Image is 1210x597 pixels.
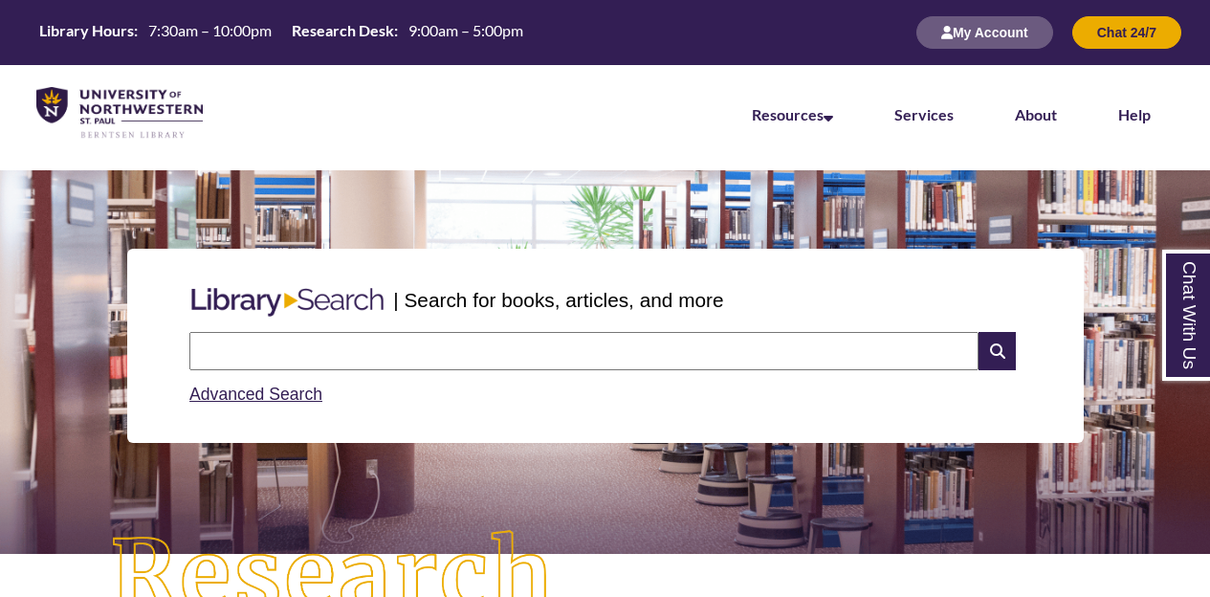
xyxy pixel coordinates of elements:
[752,105,833,123] a: Resources
[36,87,203,140] img: UNWSP Library Logo
[916,24,1053,40] a: My Account
[148,21,272,39] span: 7:30am – 10:00pm
[393,285,723,315] p: | Search for books, articles, and more
[1072,24,1181,40] a: Chat 24/7
[1015,105,1057,123] a: About
[979,332,1015,370] i: Search
[1118,105,1151,123] a: Help
[408,21,523,39] span: 9:00am – 5:00pm
[284,20,401,41] th: Research Desk:
[894,105,954,123] a: Services
[32,20,531,46] a: Hours Today
[1072,16,1181,49] button: Chat 24/7
[189,385,322,404] a: Advanced Search
[32,20,141,41] th: Library Hours:
[32,20,531,44] table: Hours Today
[1133,254,1205,280] a: Back to Top
[916,16,1053,49] button: My Account
[182,280,393,324] img: Libary Search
